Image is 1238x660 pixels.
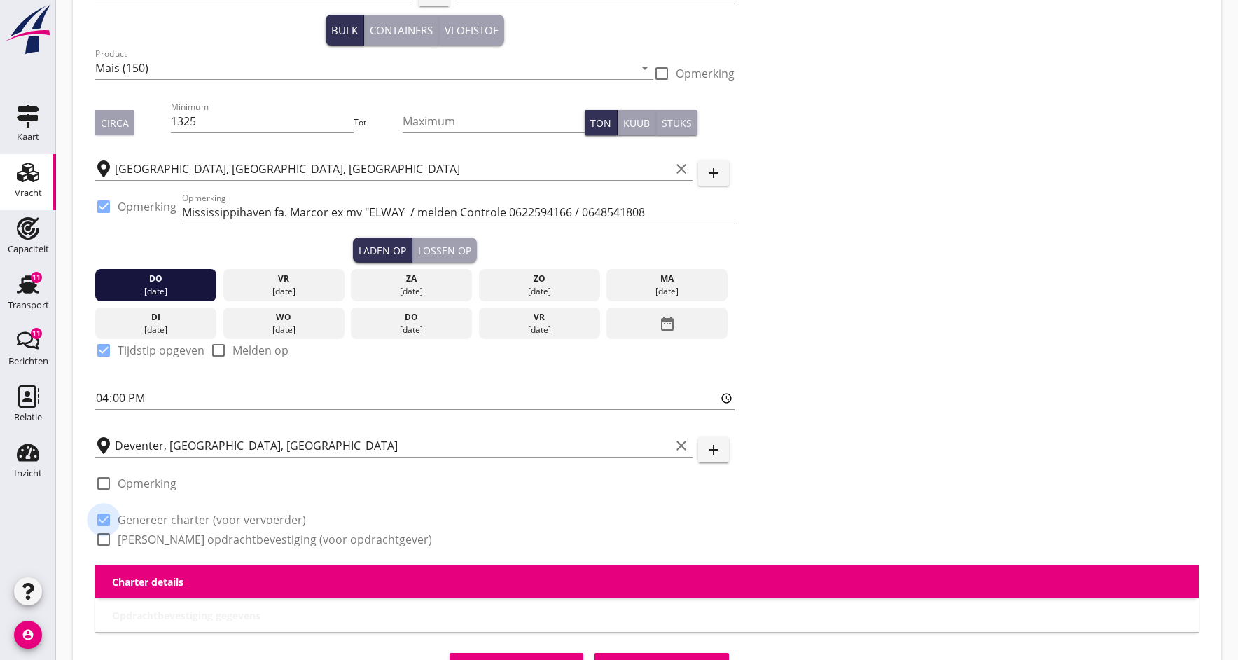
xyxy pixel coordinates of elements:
[226,311,341,324] div: wo
[610,285,725,298] div: [DATE]
[14,621,42,649] i: account_circle
[364,15,439,46] button: Containers
[3,4,53,55] img: logo-small.a267ee39.svg
[226,285,341,298] div: [DATE]
[482,311,597,324] div: vr
[623,116,650,130] div: Kuub
[14,469,42,478] div: Inzicht
[101,116,129,130] div: Circa
[403,110,585,132] input: Maximum
[353,238,412,263] button: Laden op
[115,158,670,180] input: Laadplaats
[14,413,42,422] div: Relatie
[118,200,176,214] label: Opmerking
[705,441,722,458] i: add
[359,243,406,258] div: Laden op
[17,132,39,142] div: Kaart
[676,67,735,81] label: Opmerking
[659,311,676,336] i: date_range
[99,285,214,298] div: [DATE]
[354,324,469,336] div: [DATE]
[226,324,341,336] div: [DATE]
[673,437,690,454] i: clear
[118,343,204,357] label: Tijdstip opgeven
[445,22,499,39] div: Vloeistof
[115,434,670,457] input: Losplaats
[656,110,697,135] button: Stuks
[226,273,341,285] div: vr
[618,110,656,135] button: Kuub
[590,116,611,130] div: Ton
[482,273,597,285] div: zo
[118,532,432,546] label: [PERSON_NAME] opdrachtbevestiging (voor opdrachtgever)
[8,357,48,366] div: Berichten
[705,165,722,181] i: add
[118,476,176,490] label: Opmerking
[182,201,735,224] input: Opmerking
[482,324,597,336] div: [DATE]
[15,188,42,198] div: Vracht
[354,116,403,129] div: Tot
[412,238,477,263] button: Lossen op
[31,328,42,339] div: 11
[8,301,49,310] div: Transport
[31,272,42,283] div: 11
[673,160,690,177] i: clear
[232,343,288,357] label: Melden op
[418,243,471,258] div: Lossen op
[99,311,214,324] div: di
[354,311,469,324] div: do
[99,273,214,285] div: do
[326,15,364,46] button: Bulk
[171,110,353,132] input: Minimum
[370,22,433,39] div: Containers
[662,116,692,130] div: Stuks
[637,60,653,76] i: arrow_drop_down
[585,110,618,135] button: Ton
[482,285,597,298] div: [DATE]
[95,110,134,135] button: Circa
[99,324,214,336] div: [DATE]
[118,513,306,527] label: Genereer charter (voor vervoerder)
[610,273,725,285] div: ma
[331,22,358,39] div: Bulk
[439,15,504,46] button: Vloeistof
[354,273,469,285] div: za
[95,57,634,79] input: Product
[8,245,49,254] div: Capaciteit
[354,285,469,298] div: [DATE]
